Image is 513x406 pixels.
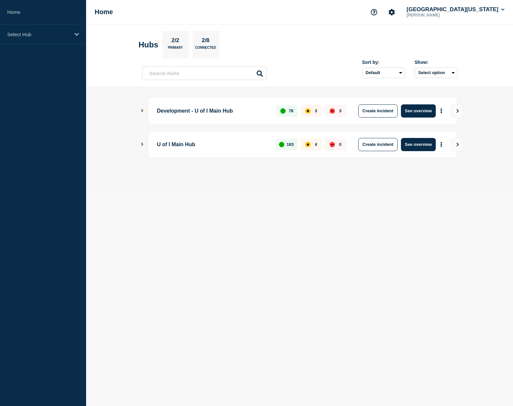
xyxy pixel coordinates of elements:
button: Show Connected Hubs [141,108,144,113]
p: 3 [339,108,341,113]
button: See overview [401,104,436,118]
p: Connected [195,46,216,53]
h2: Hubs [139,40,158,49]
p: 2/2 [169,37,182,46]
h1: Home [95,8,113,16]
p: 3 [315,108,317,113]
p: [PERSON_NAME] [405,13,474,17]
button: View [451,138,464,151]
p: 183 [287,142,294,147]
div: down [330,142,335,147]
p: 78 [289,108,293,113]
div: affected [305,142,311,147]
div: Sort by: [362,60,405,65]
div: affected [305,108,311,114]
button: Show Connected Hubs [141,142,144,147]
p: Primary [168,46,183,53]
button: More actions [437,105,446,117]
button: More actions [437,138,446,150]
p: Select Hub [7,32,70,37]
select: Sort by [362,68,405,78]
p: 2/8 [199,37,212,46]
button: See overview [401,138,436,151]
div: Show: [415,60,457,65]
p: Development - U of I Main Hub [157,104,269,118]
div: down [330,108,335,114]
p: 0 [339,142,341,147]
div: up [279,142,284,147]
p: 4 [315,142,317,147]
div: up [280,108,286,114]
button: Select option [415,68,457,78]
button: Create incident [358,104,398,118]
button: Support [367,5,381,19]
button: Account settings [385,5,399,19]
p: U of I Main Hub [157,138,268,151]
button: Create incident [358,138,398,151]
button: [GEOGRAPHIC_DATA][US_STATE] [405,6,506,13]
input: Search Hubs [142,67,267,80]
button: View [451,104,464,118]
